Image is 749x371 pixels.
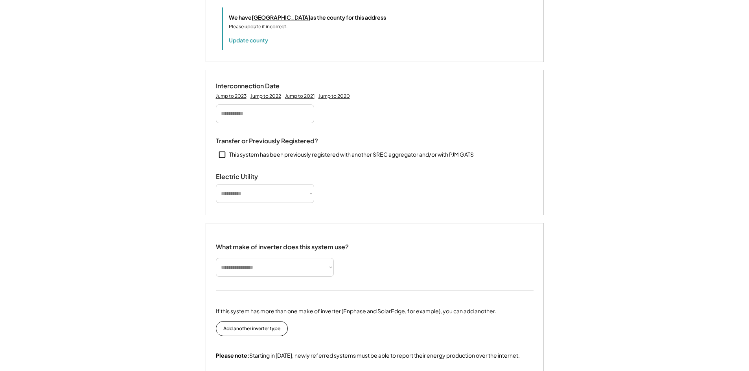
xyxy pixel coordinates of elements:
div: We have as the county for this address [229,13,386,22]
div: Electric Utility [216,173,294,181]
u: [GEOGRAPHIC_DATA] [252,14,310,21]
div: Jump to 2020 [318,93,350,99]
strong: Please note: [216,352,249,359]
div: This system has been previously registered with another SREC aggregator and/or with PJM GATS [229,151,474,159]
button: Add another inverter type [216,321,288,336]
div: If this system has more than one make of inverter (Enphase and SolarEdge, for example), you can a... [216,307,496,315]
button: Update county [229,36,268,44]
div: What make of inverter does this system use? [216,235,349,253]
div: Transfer or Previously Registered? [216,137,318,145]
div: Starting in [DATE], newly referred systems must be able to report their energy production over th... [216,352,520,360]
div: Jump to 2023 [216,93,247,99]
div: Jump to 2021 [285,93,315,99]
div: Jump to 2022 [250,93,281,99]
div: Please update if incorrect. [229,23,287,30]
div: Interconnection Date [216,82,294,90]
